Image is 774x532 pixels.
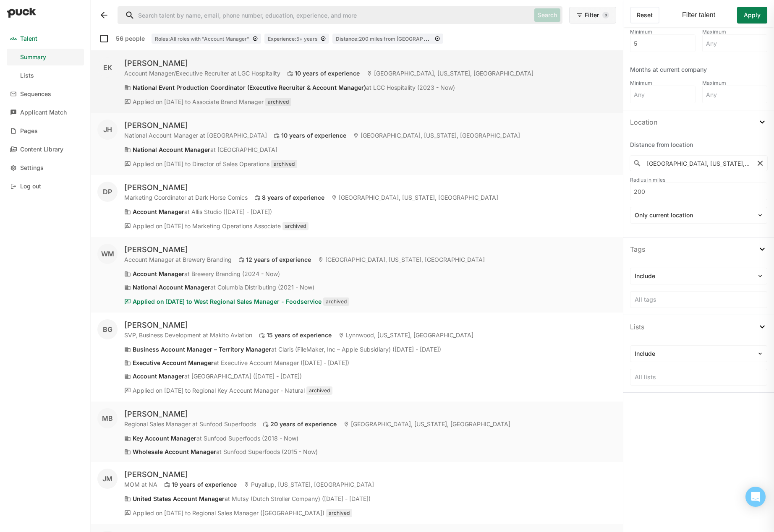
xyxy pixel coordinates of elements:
em: Account Manager [133,373,184,380]
button: Filter [569,7,616,23]
div: Applied on [DATE] to West Regional Sales Manager - Foodservice [133,298,322,305]
div: Sequences [20,91,51,98]
input: Locate any city, town, or ZIP [630,156,767,171]
span: Distance: [336,36,359,42]
div: 20 years of experience [270,421,337,428]
div: Log out [20,183,41,190]
input: Any [630,35,695,52]
div: at LGC Hospitality (2023 - Now) [133,84,455,91]
div: Lists [630,322,644,332]
div: archived [282,222,309,230]
div: [PERSON_NAME] [124,409,510,419]
div: [PERSON_NAME] [124,245,485,255]
a: Applicant Match [7,104,84,121]
div: at Executive Account Manager ([DATE] - [DATE]) [133,360,349,366]
div: Lists [20,72,34,79]
div: [PERSON_NAME] [124,58,533,68]
div: Applied on [DATE] to Marketing Operations Associate [133,223,281,229]
em: National Account Manager [133,284,210,291]
div: JM [102,475,112,482]
em: Account Manager [133,208,184,215]
div: [GEOGRAPHIC_DATA], [US_STATE], [GEOGRAPHIC_DATA] [374,70,533,77]
div: 10 years of experience [295,70,360,77]
div: at Claris (FileMaker, Inc – Apple Subsidiary) ([DATE] - [DATE]) [133,346,441,353]
div: Pages [20,128,38,135]
em: United States Account Manager [133,495,225,502]
em: Business Account Manager – Territory Manager [133,346,271,353]
div: Filter talent [682,11,715,19]
div: 56 people [116,35,145,42]
div: Applied on [DATE] to Regional Key Account Manager - Natural [133,387,305,394]
a: Content Library [7,141,84,158]
div: Applied on [DATE] to Director of Sales Operations [133,161,269,167]
button: Clear [756,159,764,167]
input: Search [118,7,531,23]
div: [PERSON_NAME] [124,183,498,193]
span: 5+ years [296,36,317,42]
div: at [GEOGRAPHIC_DATA] ([DATE] - [DATE]) [133,373,302,380]
button: Reset [630,7,659,23]
div: 8 years of experience [262,194,324,201]
div: Location [630,117,657,127]
a: Lists [7,67,84,84]
div: Radius in miles [630,177,767,183]
div: Distance from location [630,141,767,149]
input: Any [703,86,767,103]
div: [PERSON_NAME] [124,120,520,130]
div: 10 years of experience [281,132,346,139]
div: [GEOGRAPHIC_DATA], [US_STATE], [GEOGRAPHIC_DATA] [351,421,510,428]
div: Maximum [702,29,768,34]
div: Summary [20,54,46,61]
input: Any [630,183,767,200]
div: [PERSON_NAME] [124,469,374,480]
div: archived [265,98,291,106]
div: archived [271,160,297,168]
div: [GEOGRAPHIC_DATA], [US_STATE], [GEOGRAPHIC_DATA] [361,132,520,139]
em: Key Account Manager [133,435,196,442]
span: All roles with "Account Manager" [170,36,249,42]
a: Pages [7,123,84,139]
div: Account Manager/Executive Recruiter at LGC Hospitality [124,70,280,77]
div: Applied on [DATE] to Associate Brand Manager [133,99,264,105]
div: Marketing Coordinator at Dark Horse Comics [124,194,248,201]
div: Content Library [20,146,63,153]
div: [GEOGRAPHIC_DATA], [US_STATE], [GEOGRAPHIC_DATA] [325,256,485,263]
div: 15 years of experience [267,332,332,339]
div: at Sunfood Superfoods (2015 - Now) [133,449,318,455]
div: at Mutsy (Dutch Stroller Company) ([DATE] - [DATE]) [133,495,371,502]
div: EK [103,64,112,71]
div: at Sunfood Superfoods (2018 - Now) [133,435,298,442]
div: Regional Sales Manager at Sunfood Superfoods [124,421,256,428]
div: Talent [20,35,37,42]
em: Wholesale Account Manager [133,448,216,455]
div: at Columbia Distributing (2021 - Now) [133,284,314,291]
span: Experience: [268,36,296,42]
div: archived [326,509,352,517]
div: Minimum [630,29,696,34]
div: WM [101,250,114,257]
div: JH [103,126,112,133]
div: archived [323,297,349,306]
div: Months at current company [630,65,767,74]
a: Summary [7,49,84,65]
em: National Account Manager [133,146,210,153]
div: National Account Manager at [GEOGRAPHIC_DATA] [124,132,267,139]
div: [GEOGRAPHIC_DATA], [US_STATE], [GEOGRAPHIC_DATA] [339,194,498,201]
div: Puyallup, [US_STATE], [GEOGRAPHIC_DATA] [251,481,374,488]
div: archived [306,386,332,395]
div: 12 years of experience [246,256,311,263]
input: Any [630,86,695,103]
em: Executive Account Manager [133,359,214,366]
div: [PERSON_NAME] [124,320,473,330]
div: Open Intercom Messenger [745,487,766,507]
div: BG [103,326,112,333]
div: DP [103,188,112,195]
div: Minimum [630,81,696,86]
em: Account Manager [133,270,184,277]
div: SVP, Business Development at Makito Aviation [124,332,252,339]
button: Apply [737,7,767,23]
a: Sequences [7,86,84,102]
div: Tags [630,244,645,254]
input: Any [703,35,767,52]
div: at Brewery Branding (2024 - Now) [133,271,280,277]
